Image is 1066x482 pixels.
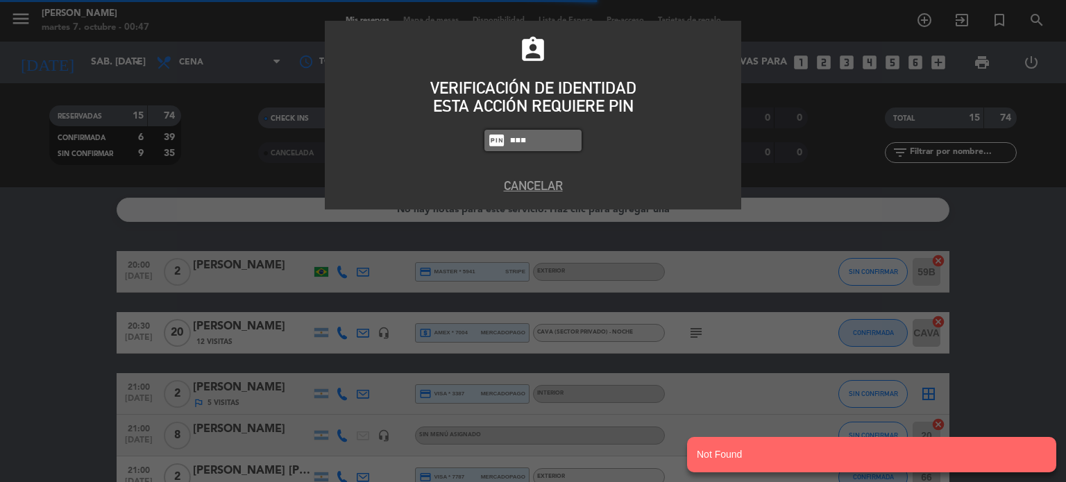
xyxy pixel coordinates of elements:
i: fiber_pin [488,132,505,149]
div: VERIFICACIÓN DE IDENTIDAD [335,79,731,97]
div: ESTA ACCIÓN REQUIERE PIN [335,97,731,115]
i: assignment_ind [518,35,548,64]
notyf-toast: Not Found [687,437,1056,472]
button: Cancelar [335,176,731,195]
input: 1234 [509,132,578,148]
